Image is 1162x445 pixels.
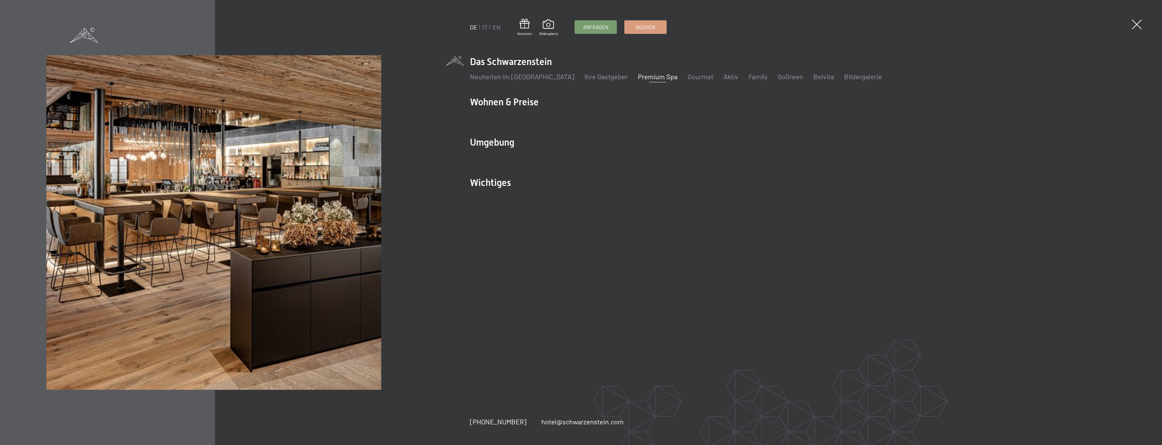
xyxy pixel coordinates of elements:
[482,23,488,31] a: IT
[46,55,381,390] img: Wellnesshotel Südtirol SCHWARZENSTEIN - Wellnessurlaub in den Alpen, Wandern und Wellness
[778,72,803,81] a: GoGreen
[625,21,666,34] a: Buchen
[583,24,608,31] span: Anfragen
[584,72,628,81] a: Ihre Gastgeber
[517,19,532,36] a: Gutschein
[539,31,558,36] span: Bildergalerie
[493,23,500,31] a: EN
[638,72,677,81] a: Premium Spa
[517,31,532,36] span: Gutschein
[636,24,655,31] span: Buchen
[844,72,882,81] a: Bildergalerie
[470,418,526,426] span: [PHONE_NUMBER]
[539,20,558,36] a: Bildergalerie
[688,72,713,81] a: Gourmet
[749,72,768,81] a: Family
[541,417,624,426] a: hotel@schwarzenstein.com
[470,72,574,81] a: Neuheiten im [GEOGRAPHIC_DATA]
[813,72,834,81] a: Belvita
[470,417,526,426] a: [PHONE_NUMBER]
[724,72,738,81] a: Aktiv
[575,21,617,34] a: Anfragen
[470,23,477,31] a: DE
